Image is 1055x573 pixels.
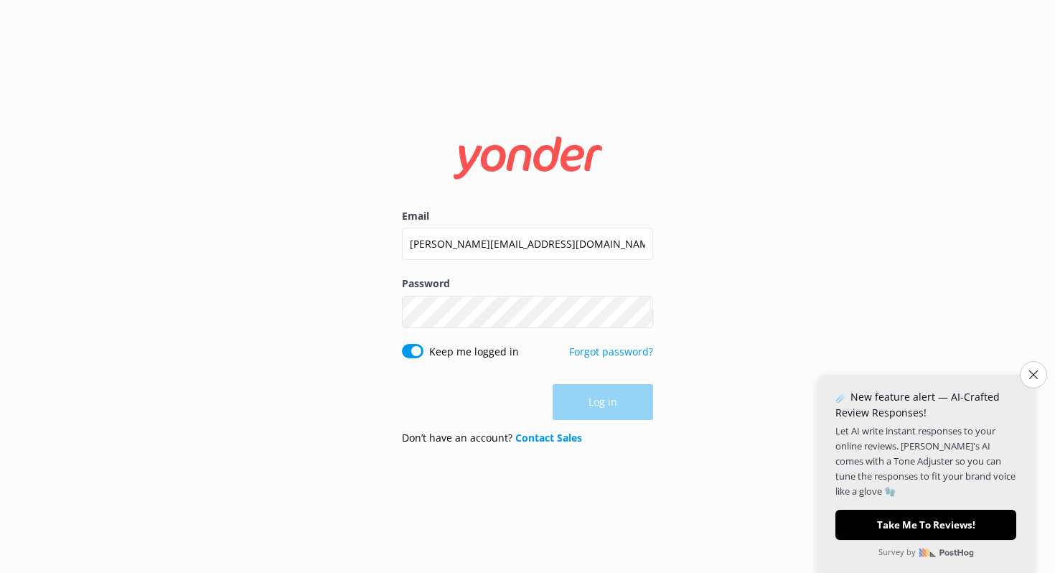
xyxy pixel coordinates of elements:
label: Email [402,208,653,224]
a: Forgot password? [569,345,653,358]
p: Don’t have an account? [402,430,582,446]
a: Contact Sales [515,431,582,444]
button: Show password [624,297,653,326]
input: user@emailaddress.com [402,228,653,260]
label: Password [402,276,653,292]
label: Keep me logged in [429,344,519,360]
